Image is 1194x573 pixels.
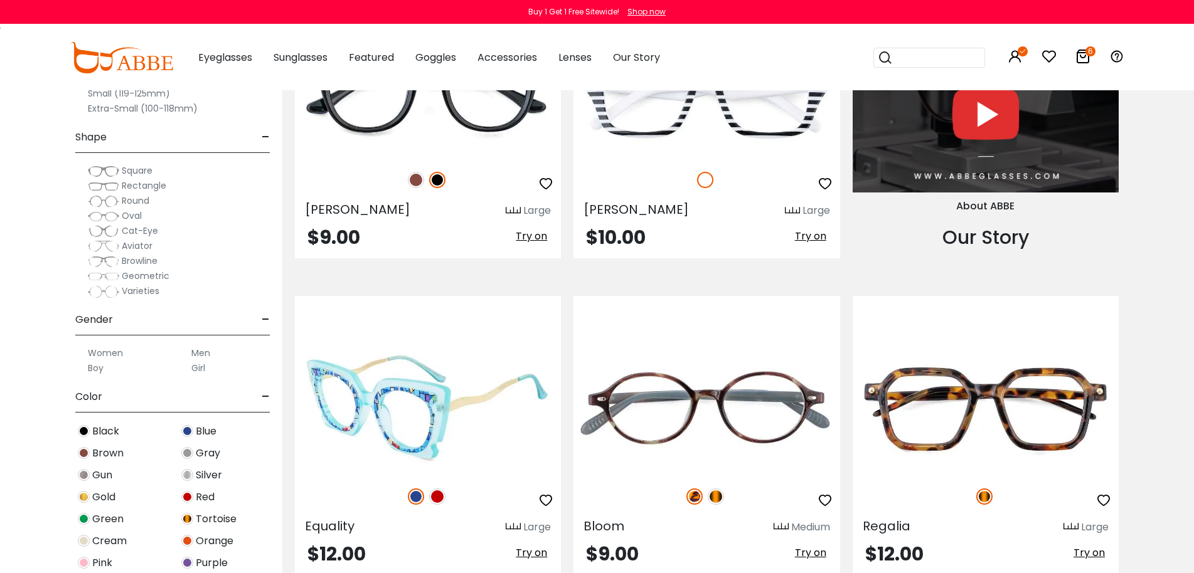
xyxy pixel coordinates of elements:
[92,512,124,527] span: Green
[181,535,193,547] img: Orange
[88,240,119,253] img: Aviator.png
[865,540,924,567] span: $12.00
[584,201,689,218] span: [PERSON_NAME]
[305,201,410,218] span: [PERSON_NAME]
[1085,46,1095,56] i: 6
[1070,545,1109,561] button: Try on
[122,285,159,297] span: Varieties
[78,535,90,547] img: Cream
[429,488,445,505] img: Red
[573,25,840,158] a: White Renee - Acetate ,Universal Bridge Fit
[196,534,233,549] span: Orange
[78,469,90,481] img: Gun
[802,203,830,218] div: Large
[863,517,910,535] span: Regalia
[196,446,220,461] span: Gray
[88,195,119,208] img: Round.png
[584,517,624,535] span: Bloom
[122,239,152,252] span: Aviator
[774,522,789,532] img: size ruler
[92,446,124,461] span: Brown
[853,341,1119,474] img: Tortoise Regalia - Acetate ,Universal Bridge Fit
[408,172,424,188] img: Brown
[613,50,660,65] span: Our Story
[274,50,328,65] span: Sunglasses
[78,491,90,503] img: Gold
[122,194,149,207] span: Round
[516,545,547,560] span: Try on
[262,382,270,412] span: -
[307,224,360,251] span: $9.00
[181,425,193,437] img: Blue
[307,540,366,567] span: $12.00
[92,490,115,505] span: Gold
[88,360,104,376] label: Boy
[88,86,170,101] label: Small (119-125mm)
[196,468,222,483] span: Silver
[88,255,119,268] img: Browline.png
[70,42,173,73] img: abbeglasses.com
[295,341,561,474] img: Blue Equality - Acetate ,Universal Bridge Fit
[198,50,252,65] span: Eyeglasses
[523,520,551,535] div: Large
[78,557,90,569] img: Pink
[122,224,158,237] span: Cat-Eye
[697,172,713,188] img: White
[795,545,826,560] span: Try on
[88,345,123,360] label: Women
[88,101,198,116] label: Extra-Small (100-118mm)
[122,255,157,267] span: Browline
[196,424,216,439] span: Blue
[305,517,354,535] span: Equality
[586,540,639,567] span: $9.00
[586,224,646,251] span: $10.00
[853,199,1119,214] div: About ABBE
[429,172,445,188] img: Black
[295,25,561,158] img: Black Dotti - Acetate ,Universal Bridge Fit
[75,122,107,152] span: Shape
[181,469,193,481] img: Silver
[75,305,113,335] span: Gender
[558,50,592,65] span: Lenses
[88,285,119,298] img: Varieties.png
[191,360,205,376] label: Girl
[196,512,237,527] span: Tortoise
[78,447,90,459] img: Brown
[78,425,90,437] img: Black
[791,545,830,561] button: Try on
[1074,545,1105,560] span: Try on
[78,513,90,525] img: Green
[92,468,112,483] span: Gun
[573,341,840,474] img: Leopard Bloom - Acetate ,Universal Bridge Fit
[528,6,619,18] div: Buy 1 Get 1 Free Sitewide!
[976,488,993,505] img: Tortoise
[516,229,547,243] span: Try on
[92,555,112,570] span: Pink
[512,545,551,561] button: Try on
[181,557,193,569] img: Purple
[92,534,127,549] span: Cream
[523,203,551,218] div: Large
[92,424,119,439] span: Black
[75,382,102,412] span: Color
[853,223,1119,251] div: Our Story
[627,6,666,18] div: Shop now
[122,164,152,177] span: Square
[408,488,424,505] img: Blue
[88,225,119,238] img: Cat-Eye.png
[181,491,193,503] img: Red
[196,555,228,570] span: Purple
[122,270,169,282] span: Geometric
[686,488,703,505] img: Leopard
[88,180,119,192] img: Rectangle.png
[477,50,537,65] span: Accessories
[506,522,521,532] img: size ruler
[181,447,193,459] img: Gray
[1081,520,1109,535] div: Large
[88,165,119,177] img: Square.png
[191,345,210,360] label: Men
